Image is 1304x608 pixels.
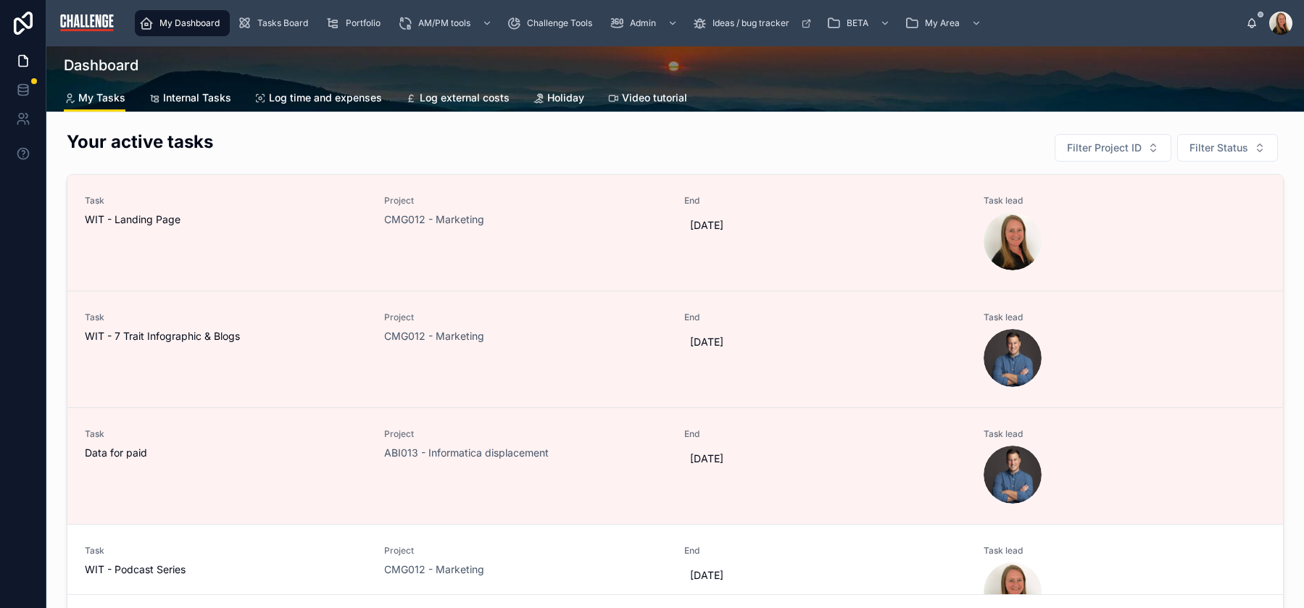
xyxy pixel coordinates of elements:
[900,10,989,36] a: My Area
[984,195,1266,207] span: Task lead
[502,10,602,36] a: Challenge Tools
[85,428,367,440] span: Task
[984,428,1266,440] span: Task lead
[85,212,367,227] span: WIT - Landing Page
[822,10,897,36] a: BETA
[684,195,966,207] span: End
[713,17,789,29] span: Ideas / bug tracker
[418,17,470,29] span: AM/PM tools
[254,85,382,114] a: Log time and expenses
[58,12,116,35] img: App logo
[984,312,1266,323] span: Task lead
[149,85,231,114] a: Internal Tasks
[384,545,666,557] span: Project
[67,130,213,154] h2: Your active tasks
[394,10,499,36] a: AM/PM tools
[269,91,382,105] span: Log time and expenses
[163,91,231,105] span: Internal Tasks
[128,7,1246,39] div: scrollable content
[690,218,960,233] span: [DATE]
[384,312,666,323] span: Project
[85,312,367,323] span: Task
[64,55,138,75] h1: Dashboard
[346,17,381,29] span: Portfolio
[690,568,960,583] span: [DATE]
[384,446,549,460] a: ABI013 - Informatica displacement
[690,451,960,466] span: [DATE]
[1177,134,1278,162] button: Select Button
[405,85,510,114] a: Log external costs
[233,10,318,36] a: Tasks Board
[64,85,125,112] a: My Tasks
[78,91,125,105] span: My Tasks
[622,91,687,105] span: Video tutorial
[384,562,484,577] a: CMG012 - Marketing
[85,446,367,460] span: Data for paid
[684,312,966,323] span: End
[159,17,220,29] span: My Dashboard
[67,407,1283,524] a: TaskData for paidProjectABI013 - Informatica displacementEnd[DATE]Task lead
[384,329,484,343] a: CMG012 - Marketing
[688,10,819,36] a: Ideas / bug tracker
[420,91,510,105] span: Log external costs
[67,175,1283,291] a: TaskWIT - Landing PageProjectCMG012 - MarketingEnd[DATE]Task lead
[1055,134,1171,162] button: Select Button
[547,91,584,105] span: Holiday
[321,10,391,36] a: Portfolio
[85,329,367,343] span: WIT - 7 Trait Infographic & Blogs
[684,545,966,557] span: End
[684,428,966,440] span: End
[925,17,960,29] span: My Area
[85,545,367,557] span: Task
[384,195,666,207] span: Project
[85,562,367,577] span: WIT - Podcast Series
[384,428,666,440] span: Project
[384,212,484,227] a: CMG012 - Marketing
[984,545,1266,557] span: Task lead
[1189,141,1248,155] span: Filter Status
[607,85,687,114] a: Video tutorial
[690,335,960,349] span: [DATE]
[533,85,584,114] a: Holiday
[1067,141,1142,155] span: Filter Project ID
[85,195,367,207] span: Task
[257,17,308,29] span: Tasks Board
[67,291,1283,407] a: TaskWIT - 7 Trait Infographic & BlogsProjectCMG012 - MarketingEnd[DATE]Task lead
[527,17,592,29] span: Challenge Tools
[630,17,656,29] span: Admin
[847,17,868,29] span: BETA
[605,10,685,36] a: Admin
[135,10,230,36] a: My Dashboard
